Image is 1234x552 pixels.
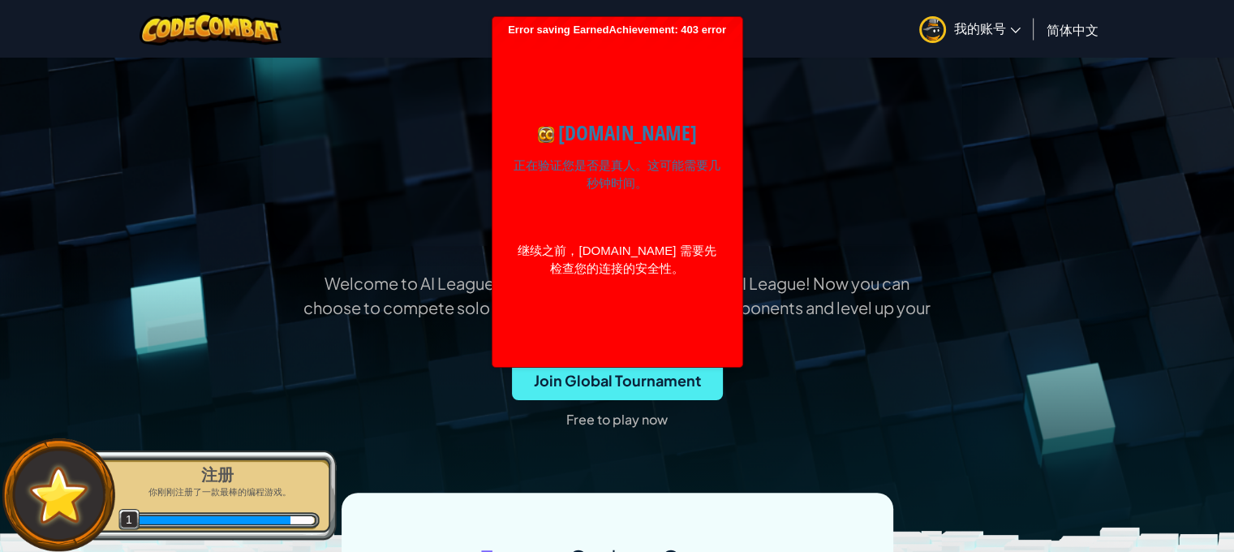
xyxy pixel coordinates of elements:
[1047,21,1099,38] span: 简体中文
[919,16,946,43] img: avatar
[22,459,96,531] img: default.png
[513,118,722,149] h1: [DOMAIN_NAME]
[954,19,1021,37] span: 我的账号
[615,7,672,51] a: 游戏
[566,407,668,433] p: Free to play now
[118,509,140,531] span: 1
[911,3,1029,54] a: 我的账号
[35,296,1200,319] p: choose to compete solo or team up with AI to outsmart opponents and level up your
[35,321,1200,343] p: coding skills.
[140,12,282,45] img: CodeCombat logo
[501,24,734,360] span: Error saving EarnedAchievement: 403 error
[538,127,554,143] img: codecombat.com 图标
[35,272,1200,295] p: Welcome to AI League 2.0, where we’ve put the AI into AI League! Now you can
[115,464,320,486] div: 注册
[1038,7,1107,51] a: 简体中文
[513,157,722,193] p: 正在验证您是否是真人。这可能需要几秒钟时间。
[532,7,615,51] a: 学习选项
[513,242,722,278] div: 继续之前，[DOMAIN_NAME] 需要先检查您的连接的安全性。
[512,361,723,400] button: Join Global Tournament
[115,486,320,498] p: 你刚刚注册了一款最棒的编程游戏。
